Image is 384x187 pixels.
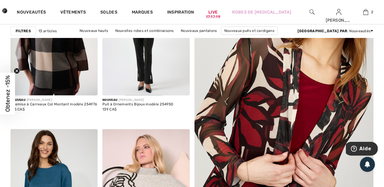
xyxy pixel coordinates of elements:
[14,68,20,74] button: Close teaser
[310,8,315,16] img: recherche
[208,9,218,15] a: Live17:17:19
[11,98,97,102] div: [PERSON_NAME]
[221,26,278,35] a: Nouveaux pulls et cardigans
[17,10,46,16] a: Nouveautés
[346,142,378,157] iframe: Ouvre un widget dans lequel vous pouvez trouver plus d’informations
[167,10,194,16] span: Inspiration
[100,10,117,16] a: Soldes
[232,9,292,15] a: Robes de [MEDICAL_DATA]
[102,102,173,107] div: Pull à Ornements Bijoux modèle 254950
[102,98,117,102] span: Nouveau
[60,10,86,16] a: Vêtements
[11,98,26,102] span: Nouveau
[77,27,111,35] a: Nouveaux hauts
[190,35,255,43] a: Nouveaux vêtements d'extérieur
[298,29,347,33] strong: [GEOGRAPHIC_DATA] par
[298,28,373,34] div: : Nouveautés
[156,35,189,43] a: Nouvelles jupes
[336,8,341,16] img: Mes infos
[16,28,31,34] strong: Filtres
[178,27,220,35] a: Nouveaux pantalons
[326,17,352,23] div: [PERSON_NAME]
[336,9,341,15] a: Se connecter
[99,35,154,43] a: Nouvelles vestes et blazers
[2,5,7,17] img: 1ère Avenue
[4,75,11,112] span: Obtenez -15%
[112,27,177,35] a: Nouvelles robes et combinaisons
[38,28,57,34] span: 13 articles
[132,10,153,16] a: Marques
[363,8,368,16] img: Mon panier
[11,102,97,107] div: Chemise à Carreaux Col Montant modèle 254976
[206,14,220,20] div: 17:17:19
[352,8,379,16] a: 2
[102,107,116,111] span: 139 CA$
[102,98,173,102] div: [PERSON_NAME]
[11,107,25,111] span: 155 CA$
[371,9,373,15] span: 2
